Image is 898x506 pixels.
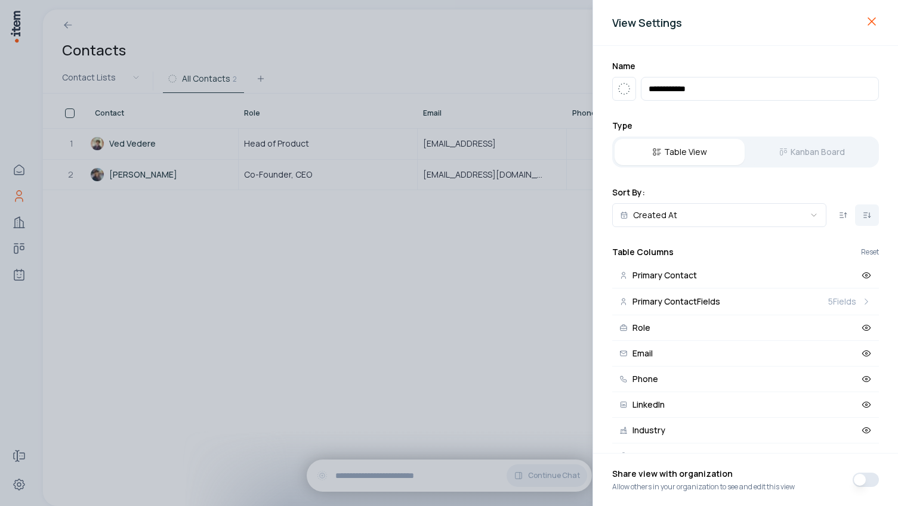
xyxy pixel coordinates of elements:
[828,296,856,308] span: 5 Fields
[612,14,879,31] h2: View Settings
[632,401,665,409] span: LinkedIn
[615,139,745,165] button: Table View
[632,375,658,383] span: Phone
[612,443,879,469] button: Location
[632,297,720,306] span: Primary Contact Fields
[632,452,667,460] span: Location
[632,324,650,332] span: Role
[612,418,879,443] button: Industry
[612,468,795,482] span: Share view with organization
[612,392,879,418] button: LinkedIn
[632,271,697,280] span: Primary Contact
[612,315,879,341] button: Role
[612,341,879,367] button: Email
[861,249,879,256] button: Reset
[612,187,879,198] h2: Sort By:
[612,120,879,132] h2: Type
[612,482,795,492] span: Allow others in your organization to see and edit this view
[632,349,653,358] span: Email
[612,246,674,258] h2: Table Columns
[612,367,879,392] button: Phone
[612,263,879,288] button: Primary Contact
[612,288,879,315] button: Primary ContactFields5Fields
[632,426,665,434] span: Industry
[612,60,879,72] h2: Name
